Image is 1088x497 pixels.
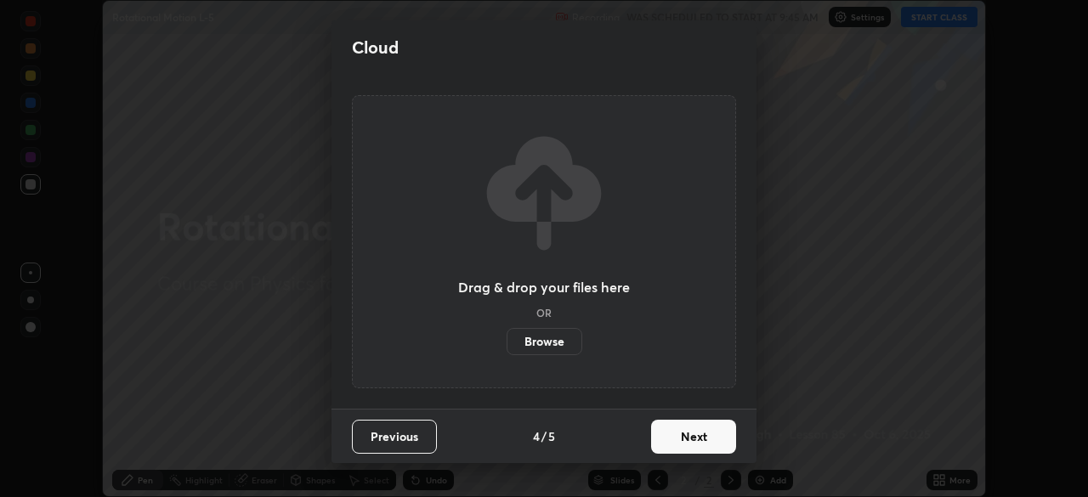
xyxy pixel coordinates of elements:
[352,420,437,454] button: Previous
[533,427,540,445] h4: 4
[541,427,547,445] h4: /
[458,280,630,294] h3: Drag & drop your files here
[536,308,552,318] h5: OR
[548,427,555,445] h4: 5
[651,420,736,454] button: Next
[352,37,399,59] h2: Cloud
